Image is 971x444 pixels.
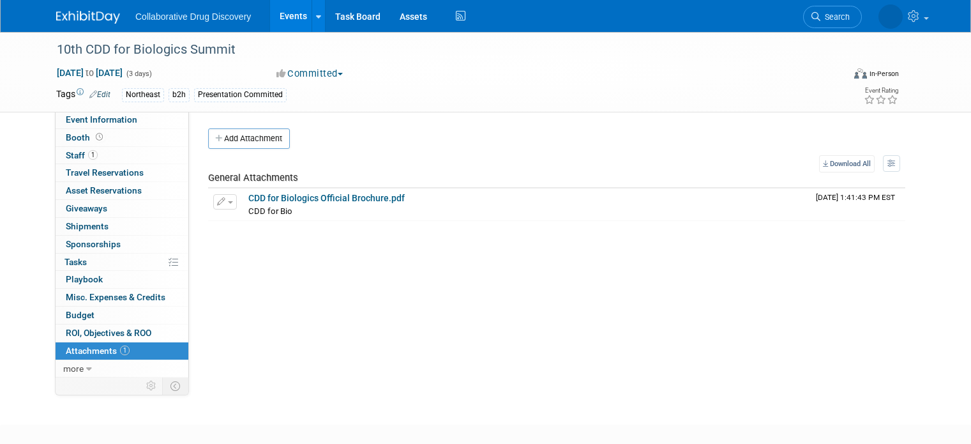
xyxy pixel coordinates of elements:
[56,271,188,288] a: Playbook
[122,88,164,102] div: Northeast
[208,128,290,149] button: Add Attachment
[56,218,188,235] a: Shipments
[66,346,130,356] span: Attachments
[66,274,103,284] span: Playbook
[869,69,899,79] div: In-Person
[56,307,188,324] a: Budget
[56,200,188,217] a: Giveaways
[819,155,875,172] a: Download All
[248,206,292,216] span: CDD for Bio
[66,239,121,249] span: Sponsorships
[66,150,98,160] span: Staff
[854,68,867,79] img: Format-Inperson.png
[56,325,188,342] a: ROI, Objectives & ROO
[864,88,898,94] div: Event Rating
[66,114,137,125] span: Event Information
[66,221,109,231] span: Shipments
[56,88,110,102] td: Tags
[56,360,188,378] a: more
[56,111,188,128] a: Event Information
[169,88,190,102] div: b2h
[774,66,899,86] div: Event Format
[120,346,130,355] span: 1
[63,364,84,374] span: more
[56,147,188,164] a: Staff1
[272,67,348,80] button: Committed
[208,172,298,183] span: General Attachments
[248,193,405,203] a: CDD for Biologics Official Brochure.pdf
[66,310,94,320] span: Budget
[816,193,895,202] span: Upload Timestamp
[66,185,142,195] span: Asset Reservations
[84,68,96,78] span: to
[56,67,123,79] span: [DATE] [DATE]
[56,289,188,306] a: Misc. Expenses & Credits
[125,70,152,78] span: (3 days)
[66,132,105,142] span: Booth
[88,150,98,160] span: 1
[811,188,905,220] td: Upload Timestamp
[803,6,862,28] a: Search
[56,129,188,146] a: Booth
[66,328,151,338] span: ROI, Objectives & ROO
[66,292,165,302] span: Misc. Expenses & Credits
[52,38,827,61] div: 10th CDD for Biologics Summit
[64,257,87,267] span: Tasks
[878,4,903,29] img: Ralf Felsner
[66,167,144,178] span: Travel Reservations
[56,11,120,24] img: ExhibitDay
[56,342,188,360] a: Attachments1
[66,203,107,213] span: Giveaways
[93,132,105,142] span: Booth not reserved yet
[135,11,251,22] span: Collaborative Drug Discovery
[56,254,188,271] a: Tasks
[820,12,850,22] span: Search
[194,88,287,102] div: Presentation Committed
[56,182,188,199] a: Asset Reservations
[56,164,188,181] a: Travel Reservations
[89,90,110,99] a: Edit
[56,236,188,253] a: Sponsorships
[163,378,189,394] td: Toggle Event Tabs
[140,378,163,394] td: Personalize Event Tab Strip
